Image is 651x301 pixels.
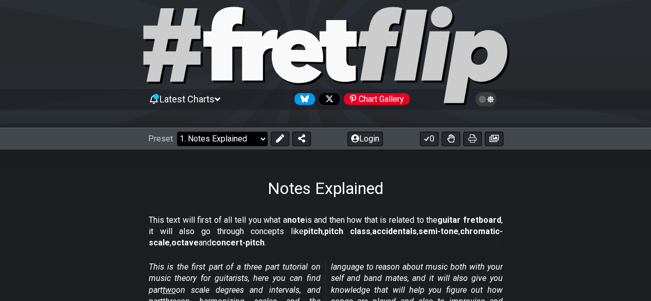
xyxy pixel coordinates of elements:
button: Edit Preset [271,132,289,146]
strong: pitch [304,226,323,236]
strong: pitch class [324,226,371,236]
strong: accidentals [372,226,417,236]
a: Follow #fretflip at Bluesky [290,93,315,105]
button: Share Preset [292,132,311,146]
a: #fretflip at Pinterest [340,93,410,105]
strong: note [287,215,305,225]
h1: Notes Explained [268,179,383,198]
strong: semi-tone [418,226,459,236]
span: Toggle light / dark theme [480,95,492,104]
button: Create image [485,132,503,146]
span: Preset [148,134,173,144]
span: two [163,285,176,295]
button: Print [463,132,482,146]
button: Login [347,132,383,146]
strong: concert-pitch [212,238,265,247]
button: 0 [420,132,438,146]
span: Latest Charts [160,94,215,104]
div: Chart Gallery [344,93,410,105]
strong: octave [171,238,199,247]
select: Preset [177,132,268,146]
strong: guitar fretboard [437,215,501,225]
a: Follow #fretflip at X [315,93,340,105]
button: Toggle Dexterity for all fretkits [442,132,460,146]
p: This text will first of all tell you what a is and then how that is related to the , it will also... [149,215,503,249]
